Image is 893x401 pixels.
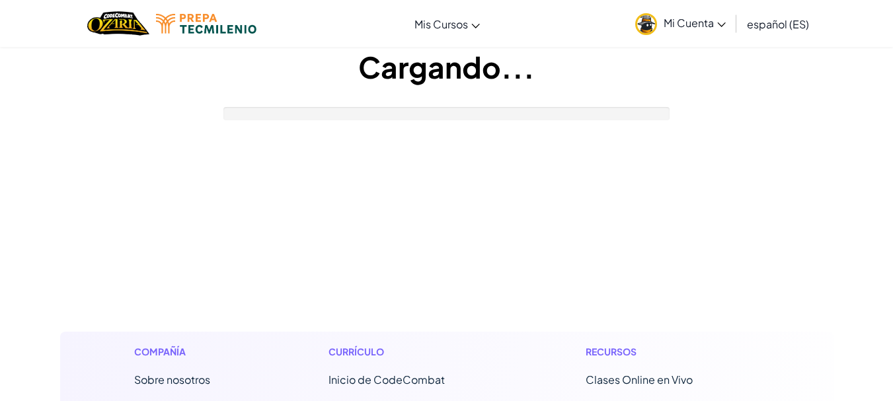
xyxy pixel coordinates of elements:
span: Inicio de CodeCombat [329,373,445,386]
img: avatar [635,13,657,35]
a: español (ES) [740,6,816,42]
span: Mi Cuenta [664,16,726,30]
h1: Currículo [329,345,502,359]
a: Mis Cursos [408,6,486,42]
h1: Recursos [586,345,759,359]
img: Tecmilenio logo [156,14,256,34]
span: español (ES) [747,17,809,31]
a: Mi Cuenta [629,3,732,44]
img: Home [87,10,149,37]
h1: Compañía [134,345,245,359]
a: Sobre nosotros [134,373,210,386]
a: Ozaria by CodeCombat logo [87,10,149,37]
a: Clases Online en Vivo [586,373,693,386]
span: Mis Cursos [414,17,468,31]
